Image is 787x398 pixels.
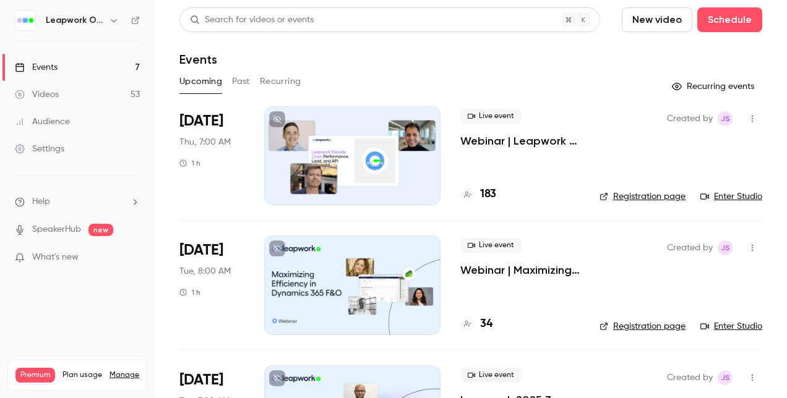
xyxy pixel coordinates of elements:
li: help-dropdown-opener [15,195,140,208]
span: Live event [460,109,522,124]
a: SpeakerHub [32,223,81,236]
h6: Leapwork Online Event [46,14,104,27]
div: Sep 25 Thu, 10:00 AM (America/New York) [179,106,244,205]
span: JS [721,240,730,255]
a: Webinar | Maximizing Efficiency in Dynamics 365 | Q3 2025 [460,263,580,277]
button: Past [232,72,250,91]
a: Webinar | Leapwork Quarterly Fireside Chat | Q3 2025 [460,133,580,148]
div: Events [15,61,58,74]
div: Search for videos or events [190,14,314,27]
span: Live event [460,368,522,383]
span: [DATE] [179,240,223,260]
img: Leapwork Online Event [15,11,35,30]
span: Created by [667,240,713,255]
a: Enter Studio [700,190,762,203]
div: Settings [15,143,64,155]
span: Jaynesh Singh [718,111,733,126]
h4: 183 [480,186,496,203]
a: Enter Studio [700,320,762,332]
a: Manage [110,370,139,380]
div: Videos [15,88,59,101]
span: Thu, 7:00 AM [179,136,231,148]
span: Created by [667,111,713,126]
span: Premium [15,368,55,383]
button: Upcoming [179,72,222,91]
span: Created by [667,370,713,385]
span: Help [32,195,50,208]
div: Audience [15,116,70,128]
button: New video [622,7,692,32]
span: [DATE] [179,370,223,390]
h4: 34 [480,316,492,332]
span: What's new [32,251,79,264]
a: Registration page [600,320,686,332]
a: Registration page [600,190,686,203]
button: Recurring events [666,77,762,96]
a: 183 [460,186,496,203]
div: 1 h [179,287,200,297]
span: [DATE] [179,111,223,131]
div: Sep 30 Tue, 11:00 AM (America/New York) [179,235,244,334]
iframe: Noticeable Trigger [125,252,140,263]
a: 34 [460,316,492,332]
span: Live event [460,238,522,253]
span: new [88,224,113,236]
div: 1 h [179,158,200,168]
span: JS [721,111,730,126]
button: Recurring [260,72,301,91]
span: JS [721,370,730,385]
span: Plan usage [62,370,102,380]
span: Tue, 8:00 AM [179,265,231,277]
span: Jaynesh Singh [718,370,733,385]
span: Jaynesh Singh [718,240,733,255]
h1: Events [179,52,217,67]
button: Schedule [697,7,762,32]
